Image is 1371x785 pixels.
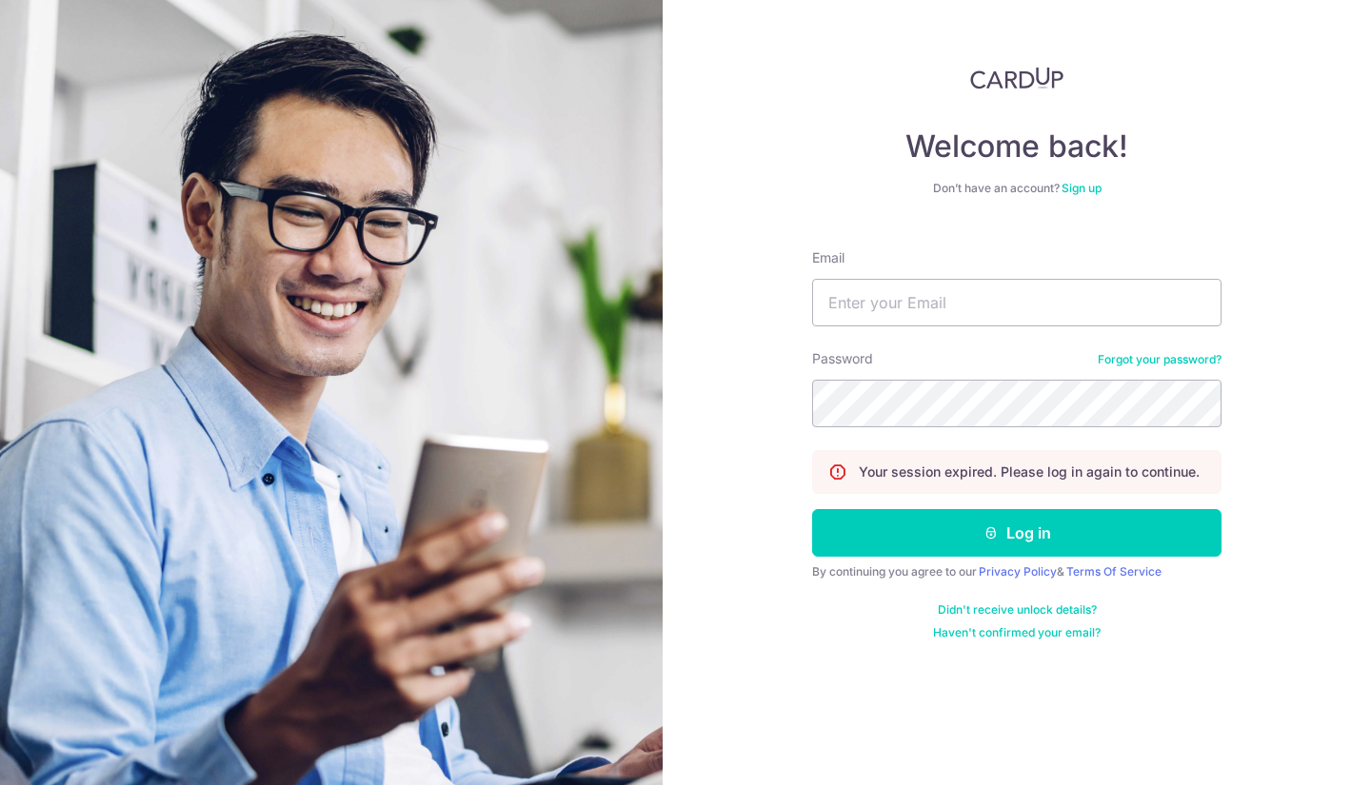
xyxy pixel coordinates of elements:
[933,625,1101,640] a: Haven't confirmed your email?
[1098,352,1222,367] a: Forgot your password?
[979,564,1057,579] a: Privacy Policy
[812,279,1222,326] input: Enter your Email
[812,181,1222,196] div: Don’t have an account?
[938,602,1097,618] a: Didn't receive unlock details?
[812,509,1222,557] button: Log in
[812,128,1222,166] h4: Welcome back!
[1066,564,1162,579] a: Terms Of Service
[812,564,1222,579] div: By continuing you agree to our &
[812,248,844,267] label: Email
[970,67,1063,89] img: CardUp Logo
[1062,181,1102,195] a: Sign up
[812,349,873,368] label: Password
[859,462,1200,481] p: Your session expired. Please log in again to continue.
